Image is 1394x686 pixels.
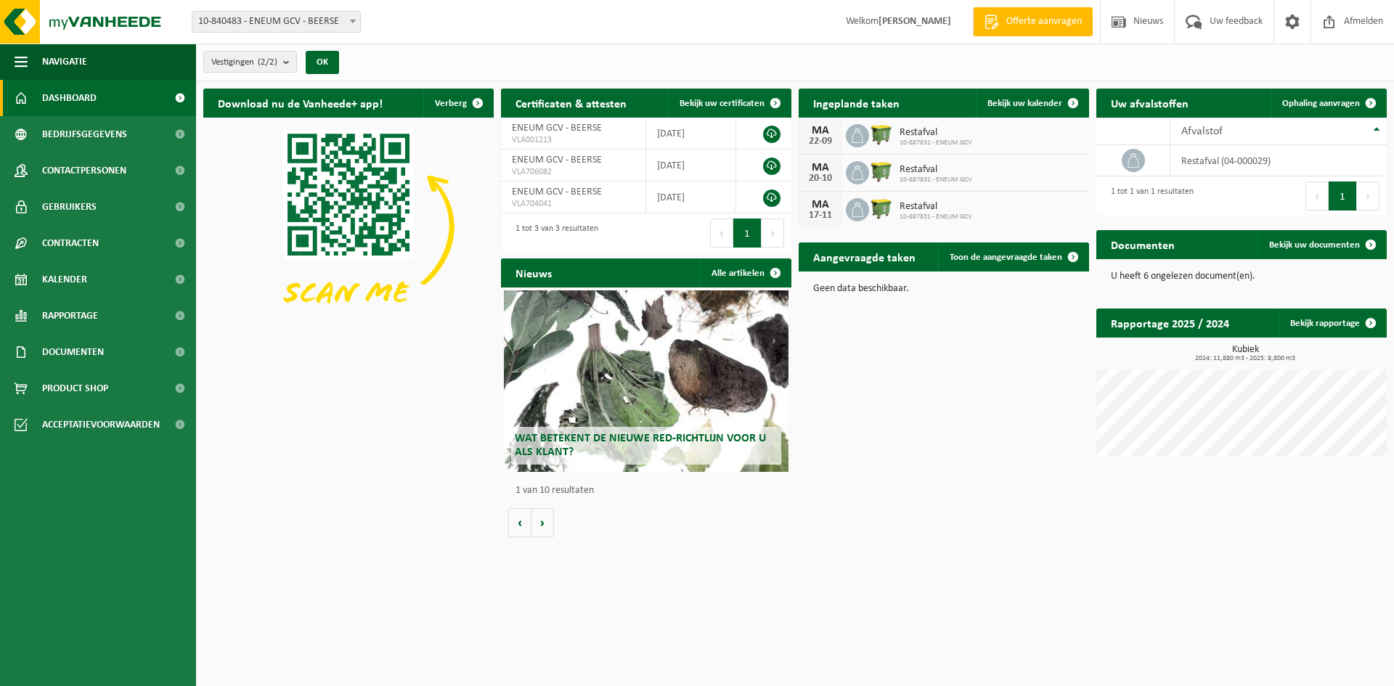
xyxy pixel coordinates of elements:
span: Ophaling aanvragen [1282,99,1360,108]
span: Navigatie [42,44,87,80]
h2: Nieuws [501,258,566,287]
span: Verberg [435,99,467,108]
span: Rapportage [42,298,98,334]
img: Download de VHEPlus App [203,118,494,335]
span: Wat betekent de nieuwe RED-richtlijn voor u als klant? [515,433,766,458]
a: Wat betekent de nieuwe RED-richtlijn voor u als klant? [504,290,788,472]
a: Alle artikelen [700,258,790,287]
span: Bekijk uw documenten [1269,240,1360,250]
button: Next [1357,181,1379,211]
div: MA [806,162,835,173]
div: MA [806,125,835,136]
div: 17-11 [806,211,835,221]
button: Vestigingen(2/2) [203,51,297,73]
span: Kalender [42,261,87,298]
span: 10-887831 - ENEUM GCV [900,213,972,221]
span: Product Shop [42,370,108,407]
span: Afvalstof [1181,126,1223,137]
td: [DATE] [646,181,736,213]
div: 1 tot 1 van 1 resultaten [1104,180,1194,212]
h2: Download nu de Vanheede+ app! [203,89,397,117]
div: 22-09 [806,136,835,147]
button: OK [306,51,339,74]
td: [DATE] [646,150,736,181]
span: Dashboard [42,80,97,116]
p: Geen data beschikbaar. [813,284,1075,294]
h2: Ingeplande taken [799,89,914,117]
span: Toon de aangevraagde taken [950,253,1062,262]
img: WB-1100-HPE-GN-50 [869,159,894,184]
button: Next [762,219,784,248]
h2: Certificaten & attesten [501,89,641,117]
span: Documenten [42,334,104,370]
span: Contracten [42,225,99,261]
span: 10-887831 - ENEUM GCV [900,139,972,147]
span: 10-887831 - ENEUM GCV [900,176,972,184]
span: Vestigingen [211,52,277,73]
div: MA [806,199,835,211]
count: (2/2) [258,57,277,67]
span: Contactpersonen [42,152,126,189]
a: Bekijk rapportage [1279,309,1385,338]
span: Restafval [900,164,972,176]
span: Acceptatievoorwaarden [42,407,160,443]
span: 10-840483 - ENEUM GCV - BEERSE [192,12,360,32]
span: Bekijk uw kalender [987,99,1062,108]
span: VLA704041 [512,198,635,210]
span: Gebruikers [42,189,97,225]
h3: Kubiek [1104,345,1387,362]
a: Ophaling aanvragen [1271,89,1385,118]
span: Restafval [900,201,972,213]
button: Previous [710,219,733,248]
a: Toon de aangevraagde taken [938,242,1088,271]
td: [DATE] [646,118,736,150]
h2: Rapportage 2025 / 2024 [1096,309,1244,337]
span: ENEUM GCV - BEERSE [512,155,602,166]
strong: [PERSON_NAME] [879,16,951,27]
a: Bekijk uw kalender [976,89,1088,118]
button: Vorige [508,508,531,537]
div: 1 tot 3 van 3 resultaten [508,217,598,249]
span: ENEUM GCV - BEERSE [512,187,602,197]
span: Bedrijfsgegevens [42,116,127,152]
button: Verberg [423,89,492,118]
span: VLA706082 [512,166,635,178]
div: 20-10 [806,173,835,184]
h2: Aangevraagde taken [799,242,930,271]
td: restafval (04-000029) [1170,145,1387,176]
span: ENEUM GCV - BEERSE [512,123,602,134]
h2: Uw afvalstoffen [1096,89,1203,117]
p: U heeft 6 ongelezen document(en). [1111,271,1372,282]
span: Restafval [900,127,972,139]
img: WB-1100-HPE-GN-50 [869,196,894,221]
p: 1 van 10 resultaten [515,486,784,496]
span: 10-840483 - ENEUM GCV - BEERSE [192,11,361,33]
span: VLA001213 [512,134,635,146]
span: Offerte aanvragen [1003,15,1085,29]
button: 1 [733,219,762,248]
img: WB-1100-HPE-GN-50 [869,122,894,147]
a: Bekijk uw documenten [1258,230,1385,259]
a: Offerte aanvragen [973,7,1093,36]
a: Bekijk uw certificaten [668,89,790,118]
span: 2024: 11,880 m3 - 2025: 8,800 m3 [1104,355,1387,362]
span: Bekijk uw certificaten [680,99,765,108]
button: Previous [1305,181,1329,211]
h2: Documenten [1096,230,1189,258]
button: Volgende [531,508,554,537]
button: 1 [1329,181,1357,211]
